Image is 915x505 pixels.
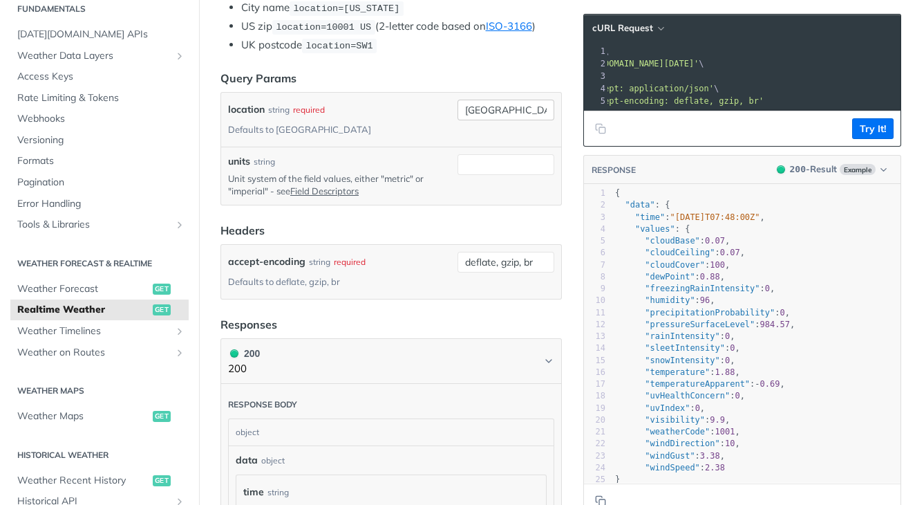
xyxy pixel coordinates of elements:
div: 25 [584,474,605,486]
div: Query Params [220,70,296,86]
div: 21 [584,426,605,438]
span: Error Handling [17,197,185,211]
span: : , [615,331,735,341]
label: time [243,482,264,502]
span: "humidity" [645,295,695,305]
div: object [229,419,550,446]
span: : , [615,415,730,425]
button: 200 200200 [228,346,554,377]
span: : , [615,248,745,257]
div: 2 [584,199,605,211]
span: 0 [765,284,770,293]
div: 6 [584,247,605,259]
span: "temperature" [645,367,710,377]
button: Show subpages for Tools & Libraries [174,219,185,230]
div: 20 [584,414,605,426]
div: 1 [584,45,607,57]
span: "values" [635,224,675,234]
div: 22 [584,438,605,450]
span: \ [514,84,719,93]
span: 0 [725,356,730,365]
span: Example [840,164,876,175]
label: accept-encoding [228,252,305,272]
span: 984.57 [760,320,790,329]
span: : , [615,295,715,305]
span: : , [615,272,725,282]
span: } [615,475,620,484]
a: Realtime Weatherget [10,300,189,320]
span: "[DATE]T07:48:00Z" [670,212,760,222]
span: : , [615,308,790,318]
span: : , [615,343,740,353]
label: units [228,154,250,169]
span: Tools & Libraries [17,218,171,232]
button: 200200-ResultExample [770,163,894,176]
a: Error Handling [10,194,189,214]
div: 19 [584,403,605,414]
div: 14 [584,342,605,354]
span: Weather Timelines [17,324,171,338]
span: 200 [230,349,238,358]
h2: Weather Forecast & realtime [10,257,189,270]
div: string [254,156,275,168]
div: Defaults to deflate, gzip, br [228,272,340,292]
span: get [153,284,171,295]
span: 200 [790,164,806,174]
span: "rainIntensity" [645,331,719,341]
div: - Result [790,163,837,176]
a: Weather on RoutesShow subpages for Weather on Routes [10,342,189,363]
span: : , [615,320,795,329]
span: Versioning [17,134,185,147]
span: "freezingRainIntensity" [645,284,760,293]
span: Webhooks [17,112,185,126]
div: 8 [584,271,605,283]
span: 0 [695,403,700,413]
span: 1001 [715,427,735,437]
a: Webhooks [10,109,189,129]
span: "visibility" [645,415,705,425]
span: Weather Data Layers [17,49,171,63]
span: "cloudCover" [645,260,705,270]
span: location=10001 US [276,22,371,33]
div: required [334,252,366,272]
div: 3 [584,212,605,223]
span: Realtime Weather [17,303,149,317]
li: UK postcode [241,37,562,53]
span: Access Keys [17,70,185,84]
span: location=[US_STATE] [293,3,399,14]
span: : [615,463,725,472]
span: "snowIntensity" [645,356,719,365]
div: 4 [584,82,607,95]
div: 10 [584,295,605,306]
a: Weather TimelinesShow subpages for Weather Timelines [10,321,189,342]
div: 13 [584,331,605,342]
span: Rate Limiting & Tokens [17,91,185,105]
span: : , [615,356,735,365]
div: 5 [584,235,605,247]
span: "temperatureApparent" [645,379,750,389]
div: 1 [584,187,605,199]
span: 1.88 [715,367,735,377]
span: : , [615,260,730,270]
span: 10 [725,439,735,448]
svg: Chevron [543,356,554,367]
div: 11 [584,307,605,319]
button: Copy to clipboard [591,118,610,139]
span: : , [615,212,765,222]
h2: Fundamentals [10,3,189,15]
span: : , [615,367,740,377]
div: 200 [228,346,260,361]
div: Headers [220,222,265,239]
a: [DATE][DOMAIN_NAME] APIs [10,24,189,45]
span: 'accept-encoding: deflate, gzip, br' [584,96,764,106]
span: 0 [780,308,784,318]
span: : , [615,379,785,389]
div: 17 [584,378,605,390]
div: 2 [584,57,607,70]
span: '[URL][DOMAIN_NAME][DATE]' [569,59,699,68]
div: 23 [584,450,605,462]
span: "uvIndex" [645,403,690,413]
span: Pagination [17,176,185,190]
div: 24 [584,462,605,474]
label: location [228,100,265,120]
